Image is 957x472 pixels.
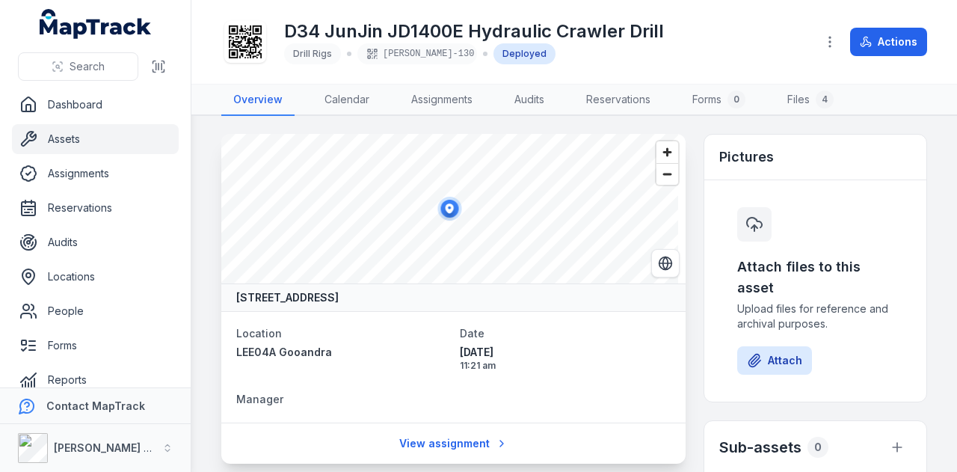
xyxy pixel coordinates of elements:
[293,48,332,59] span: Drill Rigs
[313,85,381,116] a: Calendar
[12,193,179,223] a: Reservations
[399,85,484,116] a: Assignments
[40,9,152,39] a: MapTrack
[357,43,477,64] div: [PERSON_NAME]-130
[236,346,332,358] span: LEE04A Gooandra
[236,327,282,340] span: Location
[656,163,678,185] button: Zoom out
[54,441,176,454] strong: [PERSON_NAME] Group
[656,141,678,163] button: Zoom in
[221,85,295,116] a: Overview
[12,90,179,120] a: Dashboard
[719,437,801,458] h2: Sub-assets
[737,257,893,298] h3: Attach files to this asset
[46,399,145,412] strong: Contact MapTrack
[221,134,678,283] canvas: Map
[12,365,179,395] a: Reports
[651,249,680,278] button: Switch to Satellite View
[390,429,517,458] a: View assignment
[719,147,774,168] h3: Pictures
[12,296,179,326] a: People
[18,52,138,81] button: Search
[236,393,283,405] span: Manager
[12,227,179,257] a: Audits
[737,301,893,331] span: Upload files for reference and archival purposes.
[775,85,846,116] a: Files4
[12,159,179,189] a: Assignments
[850,28,927,56] button: Actions
[236,290,339,305] strong: [STREET_ADDRESS]
[70,59,105,74] span: Search
[460,345,671,360] span: [DATE]
[680,85,757,116] a: Forms0
[493,43,556,64] div: Deployed
[816,91,834,108] div: 4
[460,327,484,340] span: Date
[236,345,448,360] a: LEE04A Gooandra
[12,124,179,154] a: Assets
[737,346,812,375] button: Attach
[460,345,671,372] time: 03/06/2025, 11:21:14 am
[502,85,556,116] a: Audits
[284,19,664,43] h1: D34 JunJin JD1400E Hydraulic Crawler Drill
[460,360,671,372] span: 11:21 am
[727,91,745,108] div: 0
[574,85,662,116] a: Reservations
[12,331,179,361] a: Forms
[807,437,828,458] div: 0
[12,262,179,292] a: Locations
